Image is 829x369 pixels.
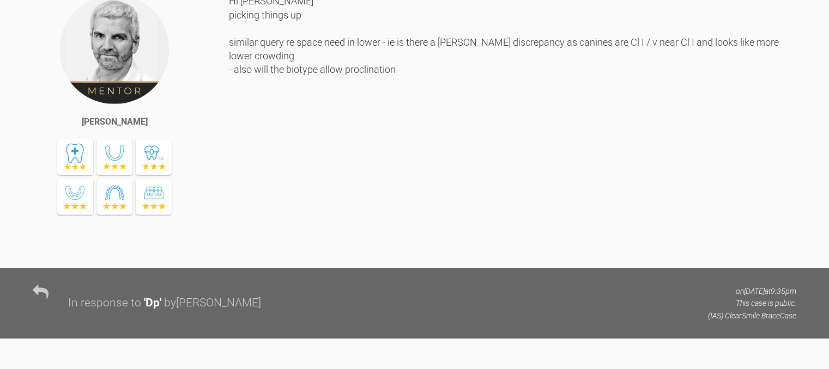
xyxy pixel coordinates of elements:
[68,294,141,312] div: In response to
[82,115,148,129] div: [PERSON_NAME]
[708,310,796,322] p: (IAS) ClearSmile Brace Case
[708,285,796,297] p: on [DATE] at 9:35pm
[708,297,796,309] p: This case is public.
[164,294,261,312] div: by [PERSON_NAME]
[144,294,161,312] div: ' Dp '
